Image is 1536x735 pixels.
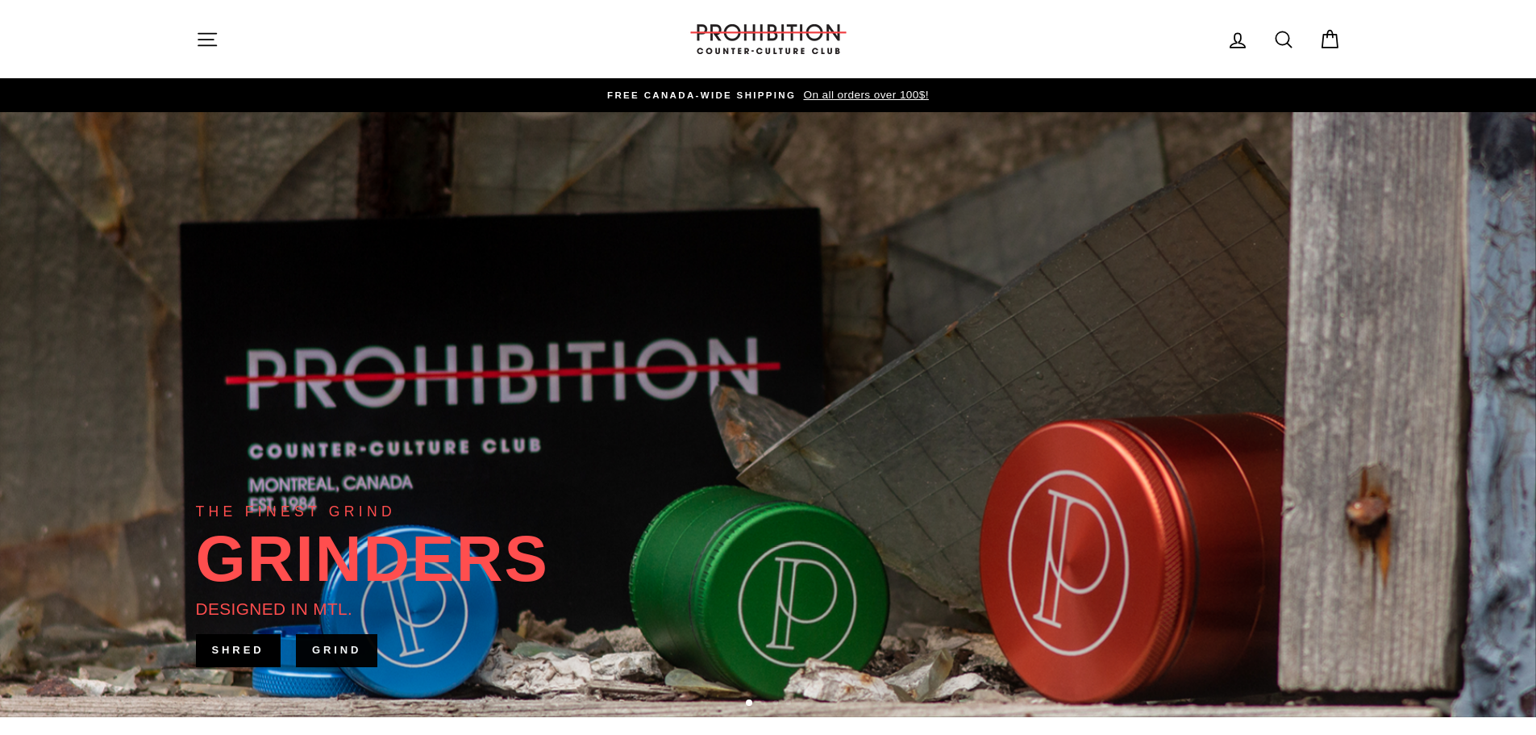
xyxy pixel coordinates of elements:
[760,700,768,708] button: 2
[773,700,781,708] button: 3
[786,700,794,708] button: 4
[799,89,928,101] span: On all orders over 100$!
[196,634,281,666] a: SHRED
[746,700,754,708] button: 1
[688,24,849,54] img: PROHIBITION COUNTER-CULTURE CLUB
[296,634,377,666] a: GRIND
[196,500,396,523] div: THE FINEST GRIND
[607,90,796,100] span: FREE CANADA-WIDE SHIPPING
[196,595,353,622] div: DESIGNED IN MTL.
[196,527,549,591] div: GRINDERS
[200,86,1337,104] a: FREE CANADA-WIDE SHIPPING On all orders over 100$!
